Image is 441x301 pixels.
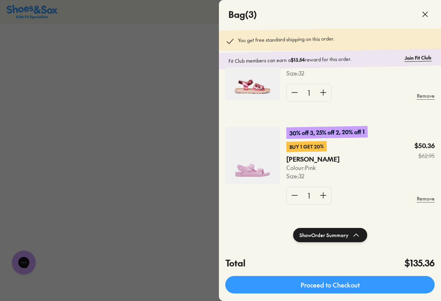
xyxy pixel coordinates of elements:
s: $62.95 [414,152,435,160]
p: Size : 32 [286,69,387,77]
img: 4-519748.jpg [225,43,280,100]
a: Join Fit Club [405,54,431,62]
p: Size : 32 [286,172,339,180]
h4: $135.36 [405,257,435,270]
p: $50.36 [414,141,435,150]
button: Gorgias live chat [4,3,28,27]
a: Proceed to Checkout [225,276,435,293]
p: You get free standard shipping on this order. [238,35,334,46]
p: [PERSON_NAME] [286,155,329,164]
img: 4-549367.jpg [225,127,280,184]
button: ShowOrder Summary [293,228,367,242]
h4: Bag ( 3 ) [228,8,257,21]
div: 1 [303,84,315,101]
div: 1 [303,187,315,204]
p: Colour: Pink [286,164,339,172]
p: Fit Club members can earn a reward for this order. [228,54,401,65]
h4: Total [225,257,245,270]
p: Buy 1 Get 20% [286,141,327,152]
p: 30% off 3, 25% off 2, 20% off 1 [286,126,368,139]
b: $13.54 [291,56,305,63]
